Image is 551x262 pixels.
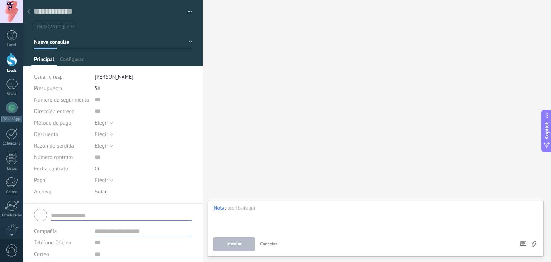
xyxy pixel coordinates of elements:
div: Panel [1,43,22,47]
span: Pago [34,178,45,183]
label: Compañía [34,229,57,234]
span: Teléfono Oficina [34,239,71,246]
button: Elegir [95,117,113,128]
button: Instalar [213,237,255,251]
div: WhatsApp [1,116,22,122]
span: Copilot [543,122,550,139]
span: Dirección entrega [34,109,75,114]
div: Dirección entrega [34,106,89,117]
button: Elegir [95,174,113,186]
div: Usuario resp. [34,71,89,83]
span: Instalar [227,242,242,247]
span: Usuario resp. [34,74,64,80]
span: Número contrato [34,155,73,160]
span: Elegir [95,120,108,126]
div: Listas [1,167,22,171]
div: Descuento [34,128,89,140]
span: Presupuesto [34,85,62,92]
span: : [225,205,226,212]
div: Número contrato [34,151,89,163]
span: Fecha contrato [34,166,68,172]
button: Elegir [95,128,113,140]
span: Archivo [34,189,51,195]
div: Número de seguimiento [34,94,89,106]
span: Elegir [95,142,108,149]
div: Método de pago [34,117,89,128]
span: Correo [34,251,49,258]
span: Método de pago [34,120,71,126]
div: Razón de pérdida [34,140,89,151]
button: Cancelar [257,237,280,251]
div: Presupuesto [34,83,89,94]
div: Estadísticas [1,213,22,218]
div: $ [95,83,192,94]
span: Razón de pérdida [34,143,74,149]
div: Fecha contrato [34,163,89,174]
div: Calendario [1,141,22,146]
div: Leads [1,69,22,73]
span: Número de seguimiento [34,97,89,103]
div: Pago [34,174,89,186]
span: Cancelar [260,241,277,247]
span: Elegir [95,131,108,138]
span: [PERSON_NAME] [95,74,133,80]
button: Elegir [95,140,113,151]
div: Archivo [34,186,89,197]
span: Principal [34,56,54,66]
span: Configurar [60,56,84,66]
span: Elegir [95,177,108,184]
button: Correo [34,248,49,260]
span: Descuento [34,132,58,137]
span: #agregar etiquetas [37,24,75,29]
div: Correo [1,190,22,195]
button: Teléfono Oficina [34,237,71,248]
div: Chats [1,92,22,96]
